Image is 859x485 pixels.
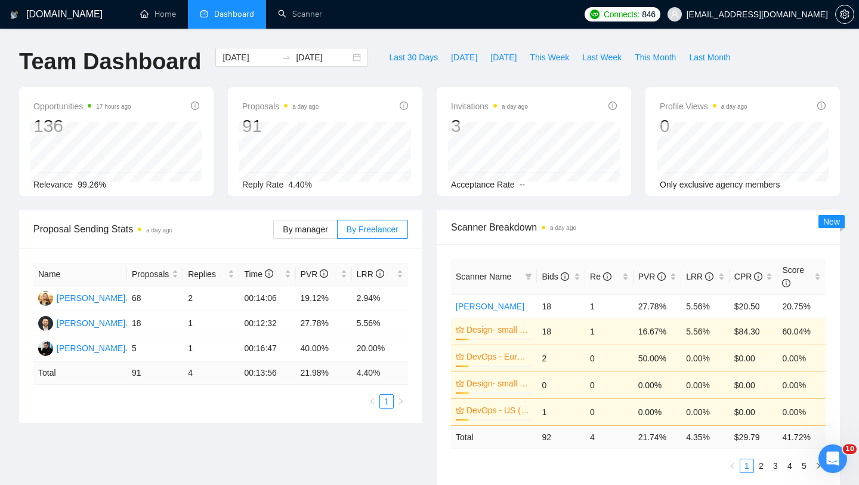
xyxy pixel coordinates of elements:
img: logo [10,5,18,24]
span: left [729,462,736,469]
td: $ 29.79 [730,425,778,449]
td: 00:12:32 [239,311,295,336]
li: Previous Page [725,459,740,473]
td: 1 [585,294,634,318]
td: 0.00% [777,398,826,425]
span: crown [456,379,464,388]
span: 846 [642,8,655,21]
li: Previous Page [365,394,379,409]
td: $0.00 [730,372,778,398]
td: 0 [585,398,634,425]
iframe: Intercom live chat [818,444,847,473]
span: right [815,462,822,469]
td: 60.04% [777,318,826,345]
span: filter [523,268,534,286]
td: 20.00% [352,336,408,361]
td: 0.00% [777,345,826,372]
th: Proposals [127,263,183,286]
td: 5 [127,336,183,361]
span: info-circle [754,272,762,281]
td: Total [33,361,127,385]
time: a day ago [146,227,172,234]
a: 5 [798,459,811,472]
span: info-circle [400,102,408,110]
span: info-circle [657,272,666,281]
td: 00:13:56 [239,361,295,385]
a: setting [835,10,854,19]
time: a day ago [550,225,576,231]
span: This Week [530,51,569,64]
span: info-circle [603,272,611,281]
li: 5 [797,459,811,473]
input: Start date [223,51,277,64]
button: This Week [523,48,576,67]
button: right [811,459,826,473]
td: 00:14:06 [239,286,295,311]
a: searchScanner [278,9,322,19]
button: Last 30 Days [382,48,444,67]
td: 92 [537,425,585,449]
span: crown [456,326,464,334]
li: 2 [754,459,768,473]
span: info-circle [265,269,273,278]
td: $84.30 [730,318,778,345]
td: Total [451,425,537,449]
td: 2 [537,345,585,372]
span: 4.40% [288,180,312,189]
span: Opportunities [33,99,131,113]
span: info-circle [817,102,826,110]
td: 1 [537,398,585,425]
span: 99.26% [78,180,106,189]
div: 136 [33,115,131,137]
a: OP[PERSON_NAME] [38,318,125,327]
td: 21.98 % [296,361,352,385]
li: 4 [783,459,797,473]
a: 1 [380,395,393,408]
div: 91 [242,115,319,137]
span: right [397,398,404,405]
td: 27.78% [634,294,682,318]
td: 41.72 % [777,425,826,449]
span: New [823,217,840,226]
td: $20.50 [730,294,778,318]
button: [DATE] [484,48,523,67]
time: a day ago [292,103,319,110]
div: 3 [451,115,528,137]
a: DevOps - US (no budget) [466,404,530,417]
time: a day ago [721,103,747,110]
td: 0.00% [681,345,730,372]
button: This Month [628,48,682,67]
span: info-circle [782,279,790,287]
td: 18 [127,311,183,336]
button: Last Week [576,48,628,67]
li: 1 [379,394,394,409]
span: Last 30 Days [389,51,438,64]
a: DevOps - Europe (no budget) [466,350,530,363]
a: Design- small business ([GEOGRAPHIC_DATA])(4) [466,377,530,390]
td: 19.12% [296,286,352,311]
td: 5.56% [352,311,408,336]
img: upwork-logo.png [590,10,600,19]
td: 4 [585,425,634,449]
td: 1 [183,311,239,336]
span: info-circle [376,269,384,278]
span: Dashboard [214,9,254,19]
div: [PERSON_NAME] [57,317,125,330]
button: setting [835,5,854,24]
span: crown [456,352,464,361]
li: Next Page [394,394,408,409]
button: [DATE] [444,48,484,67]
a: 3 [769,459,782,472]
span: Last Month [689,51,730,64]
img: VP [38,291,53,306]
td: 27.78% [296,311,352,336]
a: Design- small business ([GEOGRAPHIC_DATA])(15$) [466,323,530,336]
th: Replies [183,263,239,286]
span: dashboard [200,10,208,18]
td: 68 [127,286,183,311]
span: info-circle [561,272,569,281]
span: [DATE] [451,51,477,64]
td: 50.00% [634,345,682,372]
td: 18 [537,318,585,345]
td: 5.56% [681,318,730,345]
